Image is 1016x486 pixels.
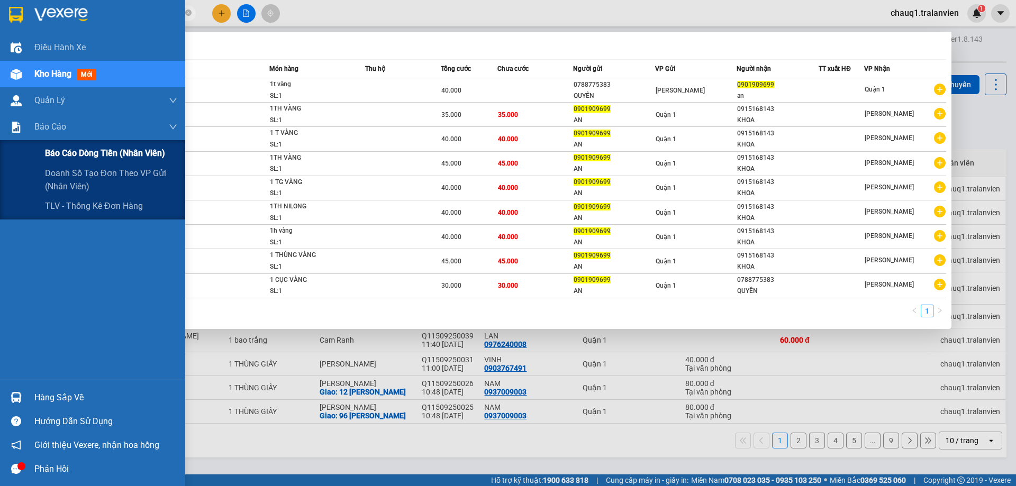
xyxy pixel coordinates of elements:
[270,237,349,249] div: SL: 1
[498,135,518,143] span: 40.000
[34,120,66,133] span: Báo cáo
[270,188,349,199] div: SL: 1
[574,261,655,272] div: AN
[737,286,818,297] div: QUYỀN
[911,307,918,314] span: left
[11,440,21,450] span: notification
[934,181,946,193] span: plus-circle
[934,132,946,144] span: plus-circle
[737,237,818,248] div: KHOA
[11,42,22,53] img: warehouse-icon
[737,274,818,286] div: 0788775383
[34,41,86,54] span: Điều hành xe
[865,256,914,264] span: [PERSON_NAME]
[574,203,611,210] span: 0901909699
[498,209,518,216] span: 40.000
[169,123,177,131] span: down
[11,95,22,106] img: warehouse-icon
[574,130,611,137] span: 0901909699
[185,10,192,16] span: close-circle
[270,261,349,273] div: SL: 1
[574,163,655,175] div: AN
[656,233,676,241] span: Quận 1
[865,159,914,167] span: [PERSON_NAME]
[908,305,921,317] li: Previous Page
[737,188,818,199] div: KHOA
[737,226,818,237] div: 0915168143
[865,281,914,288] span: [PERSON_NAME]
[865,184,914,191] span: [PERSON_NAME]
[934,157,946,169] span: plus-circle
[574,115,655,126] div: AN
[441,111,461,118] span: 35.000
[270,274,349,286] div: 1 CỤC VÀNG
[574,276,611,283] span: 0901909699
[655,65,675,72] span: VP Gửi
[270,79,349,90] div: 1t vàng
[498,282,518,289] span: 30.000
[574,105,611,113] span: 0901909699
[45,146,165,160] span: Báo cáo dòng tiền (nhân viên)
[737,201,818,213] div: 0915168143
[498,160,518,167] span: 45.000
[45,167,177,193] span: Doanh số tạo đơn theo VP gửi (nhân viên)
[574,139,655,150] div: AN
[656,135,676,143] span: Quận 1
[270,250,349,261] div: 1 THÙNG VÀNG
[441,258,461,265] span: 45.000
[737,128,818,139] div: 0915168143
[270,201,349,213] div: 1TH NILONG
[934,279,946,290] span: plus-circle
[270,163,349,175] div: SL: 1
[34,390,177,406] div: Hàng sắp về
[934,230,946,242] span: plus-circle
[11,69,22,80] img: warehouse-icon
[9,7,23,23] img: logo-vxr
[908,305,921,317] button: left
[34,414,177,429] div: Hướng dẫn sử dụng
[937,307,943,314] span: right
[737,65,771,72] span: Người nhận
[921,305,933,317] a: 1
[270,152,349,164] div: 1TH VÀNG
[574,79,655,90] div: 0788775383
[574,286,655,297] div: AN
[574,227,611,235] span: 0901909699
[270,177,349,188] div: 1 TG VÀNG
[933,305,946,317] li: Next Page
[737,213,818,224] div: KHOA
[934,206,946,217] span: plus-circle
[737,250,818,261] div: 0915168143
[574,178,611,186] span: 0901909699
[737,152,818,163] div: 0915168143
[574,154,611,161] span: 0901909699
[34,69,71,79] span: Kho hàng
[656,160,676,167] span: Quận 1
[574,237,655,248] div: AN
[573,65,602,72] span: Người gửi
[269,65,298,72] span: Món hàng
[365,65,385,72] span: Thu hộ
[270,225,349,237] div: 1h vàng
[185,8,192,19] span: close-circle
[498,258,518,265] span: 45.000
[574,213,655,224] div: AN
[865,232,914,240] span: [PERSON_NAME]
[864,65,890,72] span: VP Nhận
[656,209,676,216] span: Quận 1
[574,90,655,102] div: QUYỀN
[656,111,676,118] span: Quận 1
[45,199,143,213] span: TLV - Thống kê đơn hàng
[865,86,885,93] span: Quận 1
[270,115,349,126] div: SL: 1
[11,464,21,474] span: message
[441,160,461,167] span: 45.000
[656,184,676,191] span: Quận 1
[270,90,349,102] div: SL: 1
[574,252,611,259] span: 0901909699
[270,103,349,115] div: 1TH VÀNG
[737,177,818,188] div: 0915168143
[737,90,818,102] div: an
[819,65,851,72] span: TT xuất HĐ
[441,184,461,191] span: 40.000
